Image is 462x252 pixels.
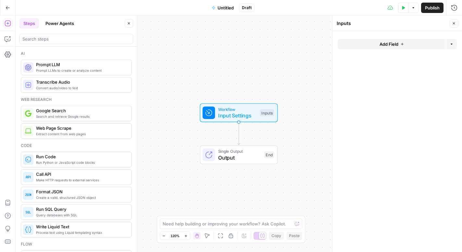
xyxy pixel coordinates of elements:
[36,61,126,68] span: Prompt LLM
[289,233,300,239] span: Paste
[36,125,126,131] span: Web Page Scrape
[36,230,126,235] span: Process text using Liquid templating syntax
[179,103,299,122] div: WorkflowInput SettingsInputs
[264,151,274,159] div: End
[286,232,302,240] button: Paste
[36,85,126,90] span: Convert audio/video to text
[218,154,261,162] span: Output
[36,195,126,200] span: Create a valid, structured JSON object
[380,41,398,47] span: Add Field
[242,5,252,11] span: Draft
[338,39,446,49] button: Add Field
[218,106,257,112] span: Workflow
[170,233,180,238] span: 120%
[36,206,126,212] span: Run SQL Query
[42,18,78,29] button: Power Agents
[21,51,132,56] div: Ai
[36,131,126,137] span: Extract content from web pages
[36,153,126,160] span: Run Code
[421,3,443,13] button: Publish
[269,232,284,240] button: Copy
[36,107,126,114] span: Google Search
[21,97,132,102] div: Web research
[36,114,126,119] span: Search and retrieve Google results
[36,79,126,85] span: Transcribe Audio
[36,212,126,218] span: Query databases with SQL
[238,122,240,145] g: Edge from start to end
[19,18,39,29] button: Steps
[36,68,126,73] span: Prompt LLMs to create or analyze content
[425,5,440,11] span: Publish
[36,160,126,165] span: Run Python or JavaScript code blocks
[21,143,132,149] div: Code
[36,171,126,177] span: Call API
[36,177,126,183] span: Make HTTP requests to external services
[337,20,351,27] textarea: Inputs
[22,36,130,42] input: Search steps
[208,3,238,13] button: Untitled
[218,5,234,11] span: Untitled
[260,109,274,116] div: Inputs
[21,241,132,247] div: Flow
[218,148,261,154] span: Single Output
[36,188,126,195] span: Format JSON
[218,112,257,119] span: Input Settings
[36,223,126,230] span: Write Liquid Text
[179,146,299,164] div: Single OutputOutputEnd
[271,233,281,239] span: Copy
